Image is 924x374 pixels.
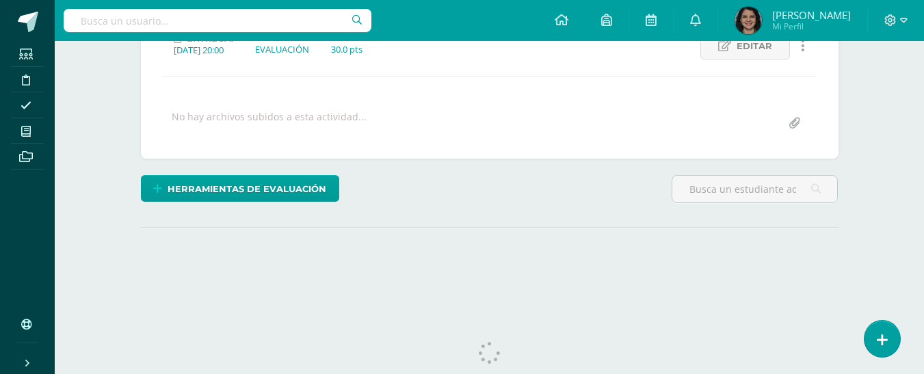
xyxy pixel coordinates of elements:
[672,176,837,202] input: Busca un estudiante aquí...
[172,110,367,137] div: No hay archivos subidos a esta actividad...
[141,175,339,202] a: Herramientas de evaluación
[735,7,762,34] img: d4e8f67989829fd83a261e7783e73213.png
[174,44,233,56] div: [DATE] 20:00
[772,8,851,22] span: [PERSON_NAME]
[168,176,326,202] span: Herramientas de evaluación
[331,43,366,55] div: 30.0 pts
[64,9,371,32] input: Busca un usuario...
[737,34,772,59] span: Editar
[255,43,309,55] div: EVALUACIÓN
[772,21,851,32] span: Mi Perfil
